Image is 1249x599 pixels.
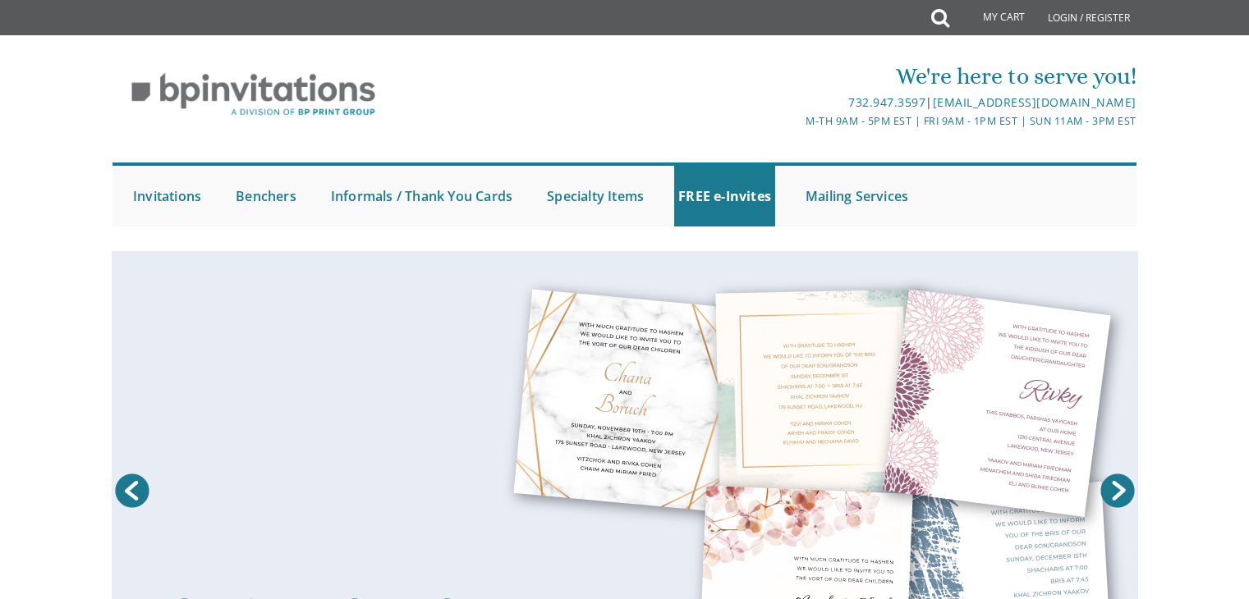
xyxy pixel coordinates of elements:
img: BP Invitation Loft [113,61,394,129]
a: Benchers [232,166,301,226]
a: Mailing Services [801,166,912,226]
a: FREE e-Invites [674,166,775,226]
div: We're here to serve you! [455,60,1136,93]
a: Prev [112,470,153,511]
a: My Cart [948,2,1036,34]
a: Informals / Thank You Cards [327,166,517,226]
a: [EMAIL_ADDRESS][DOMAIN_NAME] [933,94,1136,110]
a: Invitations [129,166,205,226]
a: Next [1097,470,1138,511]
a: Specialty Items [543,166,648,226]
div: | [455,93,1136,112]
div: M-Th 9am - 5pm EST | Fri 9am - 1pm EST | Sun 11am - 3pm EST [455,112,1136,130]
a: 732.947.3597 [848,94,925,110]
